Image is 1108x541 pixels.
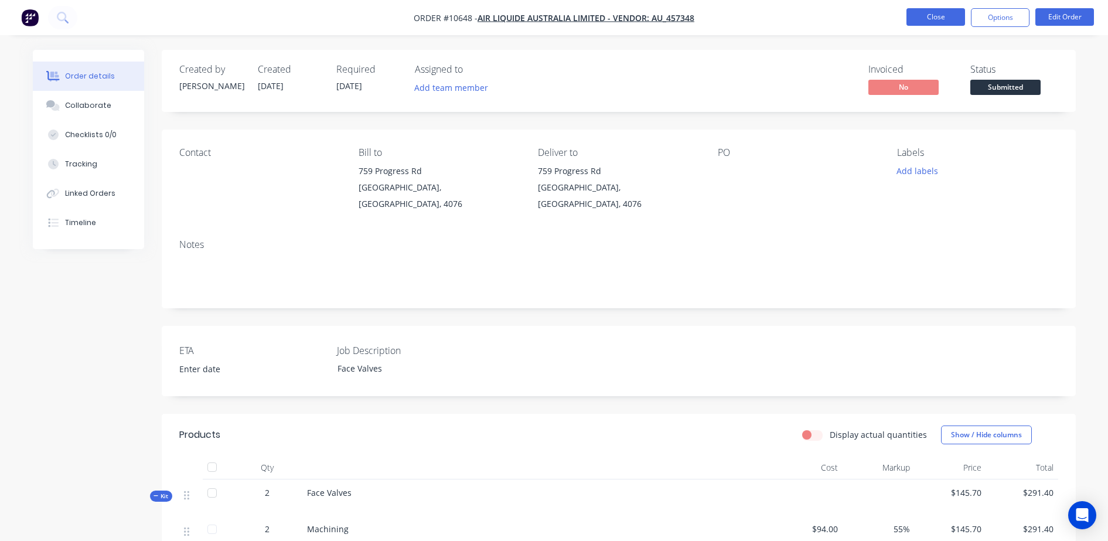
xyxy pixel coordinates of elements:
button: Linked Orders [33,179,144,208]
span: 2 [265,486,270,499]
button: Tracking [33,149,144,179]
input: Enter date [171,360,317,378]
div: [GEOGRAPHIC_DATA], [GEOGRAPHIC_DATA], 4076 [359,179,519,212]
div: Open Intercom Messenger [1068,501,1096,529]
div: Price [915,456,987,479]
div: Kit [150,491,172,502]
span: $291.40 [991,523,1054,535]
button: Close [906,8,965,26]
div: Created [258,64,322,75]
div: [GEOGRAPHIC_DATA], [GEOGRAPHIC_DATA], 4076 [538,179,698,212]
div: Invoiced [868,64,956,75]
span: 55% [847,523,910,535]
button: Add labels [891,163,945,179]
div: Assigned to [415,64,532,75]
button: Checklists 0/0 [33,120,144,149]
button: Order details [33,62,144,91]
span: $145.70 [919,486,982,499]
div: [PERSON_NAME] [179,80,244,92]
div: Collaborate [65,100,111,111]
div: Required [336,64,401,75]
span: $291.40 [991,486,1054,499]
div: Contact [179,147,340,158]
button: Add team member [415,80,495,96]
div: Created by [179,64,244,75]
button: Submitted [970,80,1041,97]
span: Face Valves [307,487,352,498]
span: Submitted [970,80,1041,94]
span: No [868,80,939,94]
label: Display actual quantities [830,428,927,441]
span: 2 [265,523,270,535]
div: Status [970,64,1058,75]
img: Factory [21,9,39,26]
span: Machining [307,523,349,535]
div: PO [718,147,878,158]
div: Cost [771,456,843,479]
div: Notes [179,239,1058,250]
span: $94.00 [776,523,838,535]
div: Total [986,456,1058,479]
button: Add team member [408,80,494,96]
a: Air Liquide Australia Limited - Vendor: AU_457348 [478,12,694,23]
div: Timeline [65,217,96,228]
div: 759 Progress Rd[GEOGRAPHIC_DATA], [GEOGRAPHIC_DATA], 4076 [359,163,519,212]
button: Timeline [33,208,144,237]
button: Edit Order [1035,8,1094,26]
div: 759 Progress Rd [359,163,519,179]
button: Show / Hide columns [941,426,1032,444]
div: Tracking [65,159,97,169]
div: Products [179,428,220,442]
span: Kit [154,492,169,501]
div: Labels [897,147,1058,158]
div: 759 Progress Rd[GEOGRAPHIC_DATA], [GEOGRAPHIC_DATA], 4076 [538,163,698,212]
span: Order #10648 - [414,12,478,23]
label: Job Description [337,343,483,358]
div: Markup [843,456,915,479]
div: Qty [232,456,302,479]
div: Linked Orders [65,188,115,199]
button: Collaborate [33,91,144,120]
span: [DATE] [258,80,284,91]
div: Face Valves [328,360,475,377]
button: Options [971,8,1029,27]
div: Order details [65,71,115,81]
div: Bill to [359,147,519,158]
label: ETA [179,343,326,358]
span: [DATE] [336,80,362,91]
div: Checklists 0/0 [65,130,117,140]
div: Deliver to [538,147,698,158]
div: 759 Progress Rd [538,163,698,179]
span: $145.70 [919,523,982,535]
